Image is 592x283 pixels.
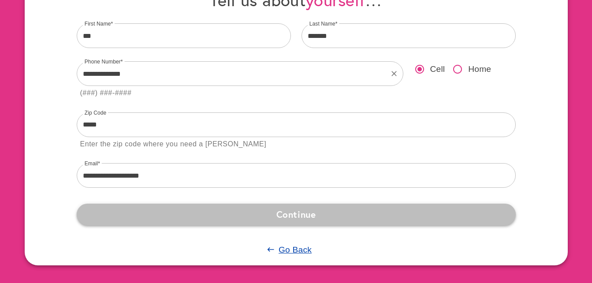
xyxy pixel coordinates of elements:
[279,245,312,254] u: Go Back
[77,204,516,225] button: Continue
[80,138,267,150] div: Enter the zip code where you need a [PERSON_NAME]
[84,206,509,222] span: Continue
[80,87,132,99] div: (###) ###-####
[468,63,491,76] span: Home
[430,63,445,76] span: Cell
